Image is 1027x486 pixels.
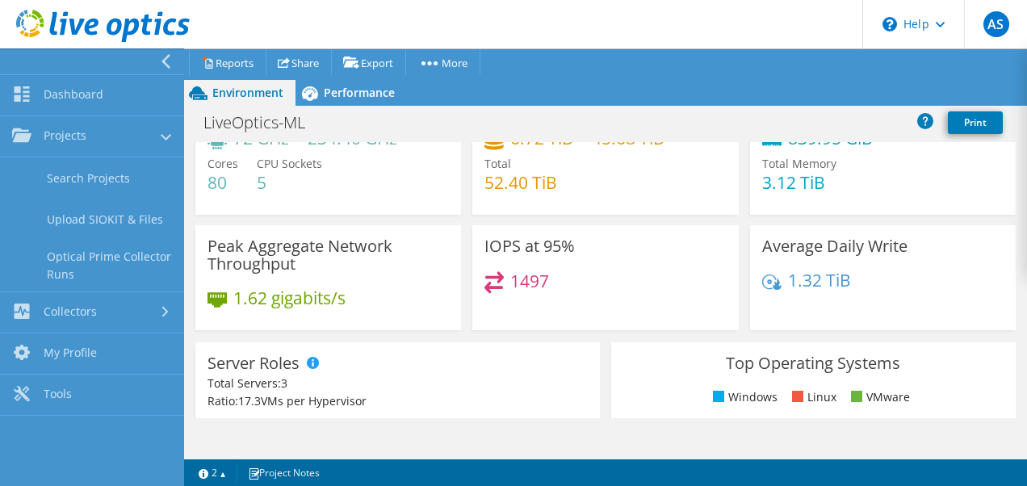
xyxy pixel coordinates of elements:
[207,156,238,171] span: Cores
[281,375,287,391] span: 3
[405,50,480,75] a: More
[623,354,1004,372] h3: Top Operating Systems
[212,85,283,100] span: Environment
[257,156,322,171] span: CPU Sockets
[510,272,549,290] h4: 1497
[510,129,573,147] h4: 6.72 TiB
[762,156,836,171] span: Total Memory
[308,129,397,147] h4: 234.40 GHz
[207,375,397,392] div: Total Servers:
[788,388,836,406] li: Linux
[484,237,575,255] h3: IOPS at 95%
[484,174,557,191] h4: 52.40 TiB
[788,271,851,289] h4: 1.32 TiB
[189,50,266,75] a: Reports
[237,463,331,483] a: Project Notes
[207,392,588,410] div: Ratio: VMs per Hypervisor
[324,85,395,100] span: Performance
[484,156,511,171] span: Total
[788,129,897,147] h4: 839.95 GiB
[592,129,664,147] h4: 45.68 TiB
[983,11,1009,37] span: AS
[331,50,406,75] a: Export
[196,114,330,132] h1: LiveOptics-ML
[238,393,261,408] span: 17.3
[207,174,238,191] h4: 80
[709,388,778,406] li: Windows
[233,289,346,307] h4: 1.62 gigabits/s
[187,463,237,483] a: 2
[233,129,289,147] h4: 72 GHz
[847,388,910,406] li: VMware
[948,111,1003,134] a: Print
[207,354,300,372] h3: Server Roles
[207,237,449,273] h3: Peak Aggregate Network Throughput
[882,17,897,31] svg: \n
[762,237,908,255] h3: Average Daily Write
[762,174,836,191] h4: 3.12 TiB
[257,174,322,191] h4: 5
[266,50,332,75] a: Share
